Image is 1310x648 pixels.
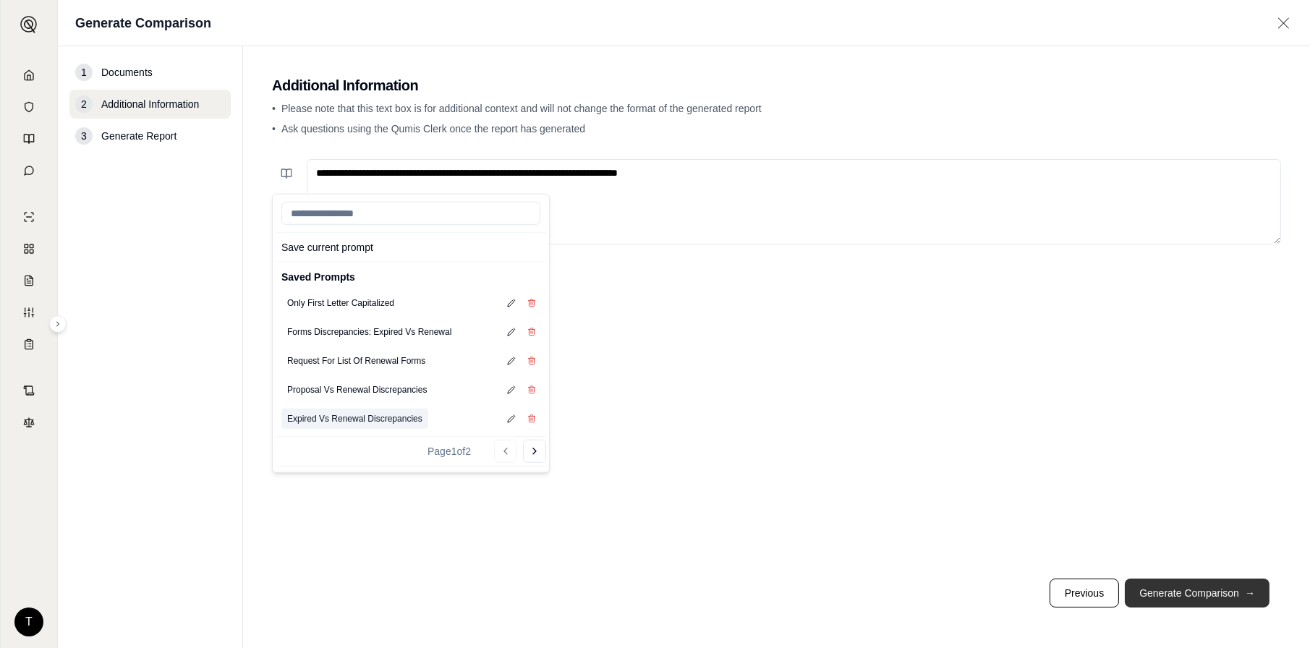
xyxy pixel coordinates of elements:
[75,13,211,33] h1: Generate Comparison
[101,129,176,143] span: Generate Report
[9,124,48,153] a: Prompt Library
[101,97,199,111] span: Additional Information
[75,127,93,145] div: 3
[281,409,428,429] button: Expired Vs Renewal Discrepancies
[9,298,48,327] a: Custom Report
[281,293,400,313] button: Only First Letter Capitalized
[9,93,48,121] a: Documents Vault
[281,123,585,135] span: Ask questions using the Qumis Clerk once the report has generated
[276,236,546,259] button: Save current prompt
[9,156,48,185] a: Chat
[9,408,48,437] a: Legal Search Engine
[9,234,48,263] a: Policy Comparisons
[9,61,48,90] a: Home
[281,103,762,114] span: Please note that this text box is for additional context and will not change the format of the ge...
[272,103,276,114] span: •
[101,65,153,80] span: Documents
[1125,579,1269,607] button: Generate Comparison→
[281,322,457,342] button: Forms Discrepancies: Expired Vs Renewal
[9,330,48,359] a: Coverage Table
[281,351,431,371] button: Request For List Of Renewal Forms
[9,376,48,405] a: Contract Analysis
[1050,579,1119,607] button: Previous
[281,380,433,400] button: Proposal Vs Renewal Discrepancies
[14,10,43,39] button: Expand sidebar
[49,315,67,333] button: Expand sidebar
[276,265,546,289] div: Saved Prompts
[14,607,43,636] div: T
[428,444,471,459] div: Page 1 of 2
[1245,586,1255,600] span: →
[272,123,276,135] span: •
[9,266,48,295] a: Claim Coverage
[9,202,48,231] a: Single Policy
[75,95,93,113] div: 2
[20,16,38,33] img: Expand sidebar
[272,75,1281,95] h2: Additional Information
[75,64,93,81] div: 1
